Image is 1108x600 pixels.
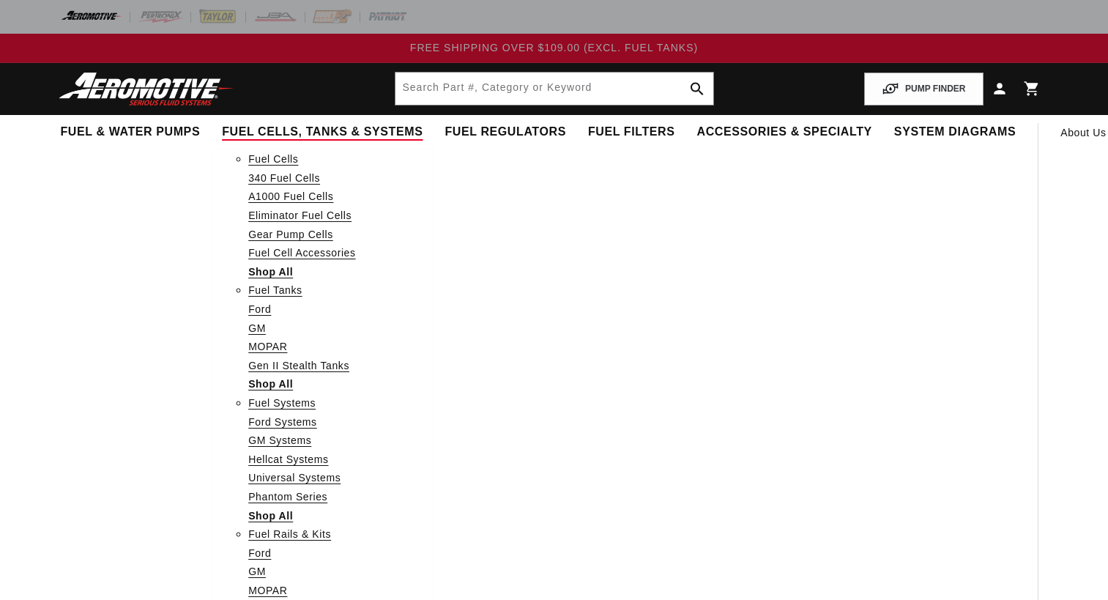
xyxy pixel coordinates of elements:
a: Shop All [248,264,293,280]
a: Phantom Series [248,489,327,505]
a: Universal Systems [248,470,341,486]
summary: Fuel Filters [577,115,686,149]
span: Fuel Filters [588,125,675,140]
a: Fuel Systems [248,395,316,411]
a: Gen II Stealth Tanks [248,358,349,374]
button: search button [681,73,713,105]
a: GM [248,320,266,336]
a: Shop All [248,376,293,392]
span: System Diagrams [894,125,1016,140]
summary: Fuel Regulators [434,115,576,149]
a: A1000 Fuel Cells [248,188,333,204]
a: Fuel Rails & Kits [248,526,331,542]
a: Fuel Cell Accessories [248,245,355,261]
a: Eliminator Fuel Cells [248,207,352,223]
a: MOPAR [248,582,287,599]
span: Fuel Cells, Tanks & Systems [222,125,423,140]
a: Ford [248,545,271,561]
a: 340 Fuel Cells [248,170,320,186]
summary: Fuel & Water Pumps [50,115,212,149]
span: Fuel & Water Pumps [61,125,201,140]
a: Fuel Tanks [248,282,302,298]
a: Gear Pump Cells [248,226,333,242]
button: PUMP FINDER [864,73,983,105]
a: Ford Systems [248,414,317,430]
a: Shop All [248,508,293,524]
a: GM Systems [248,432,311,448]
summary: Fuel Cells, Tanks & Systems [211,115,434,149]
span: Accessories & Specialty [697,125,872,140]
span: FREE SHIPPING OVER $109.00 (EXCL. FUEL TANKS) [410,42,698,53]
input: Search by Part Number, Category or Keyword [395,73,713,105]
span: About Us [1060,127,1106,138]
summary: System Diagrams [883,115,1027,149]
a: MOPAR [248,338,287,355]
span: Fuel Regulators [445,125,565,140]
a: Ford [248,301,271,317]
a: Fuel Cells [248,151,298,167]
summary: Accessories & Specialty [686,115,883,149]
a: Hellcat Systems [248,451,328,467]
img: Aeromotive [55,72,238,106]
a: GM [248,563,266,579]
